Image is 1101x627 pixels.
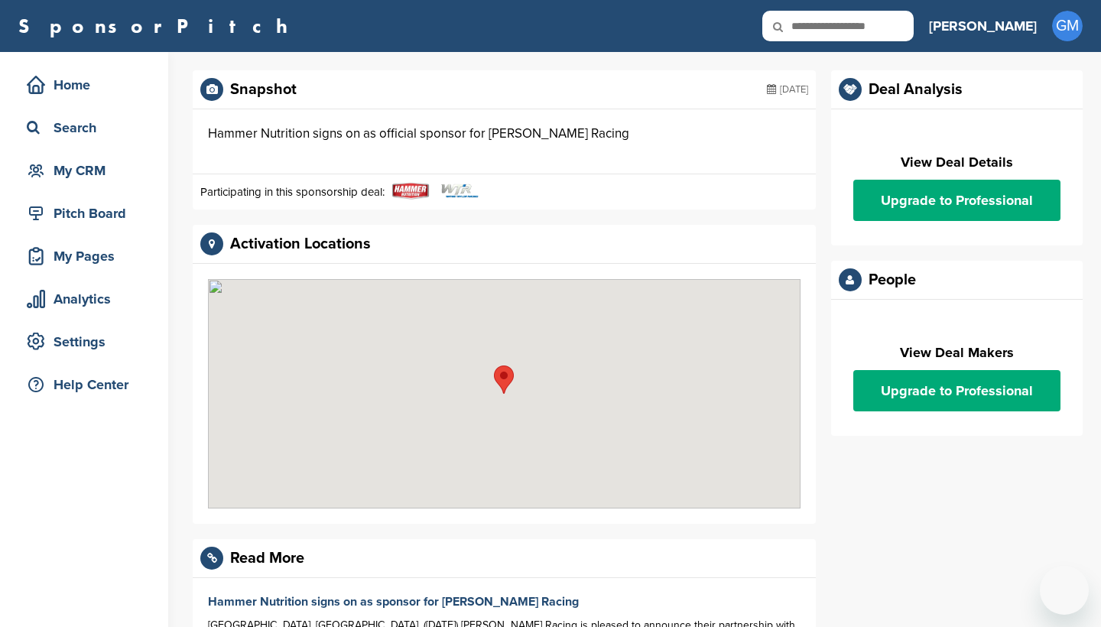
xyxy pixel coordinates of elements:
[846,152,1067,173] h2: View Deal Details
[15,367,153,402] a: Help Center
[929,15,1037,37] h3: [PERSON_NAME]
[1040,566,1089,615] iframe: Pulsante per aprire la finestra di messaggistica
[846,343,1067,363] h2: View Deal Makers
[15,239,153,274] a: My Pages
[200,183,385,201] p: Participating in this sponsorship deal:
[15,281,153,317] a: Analytics
[23,242,153,270] div: My Pages
[853,370,1060,411] a: Upgrade to Professional
[230,551,304,566] div: Read More
[494,365,514,394] div: Sebring
[15,196,153,231] a: Pitch Board
[208,594,579,609] a: Hammer Nutrition signs on as sponsor for [PERSON_NAME] Racing
[767,78,808,101] div: [DATE]
[929,9,1037,43] a: [PERSON_NAME]
[15,153,153,188] a: My CRM
[15,110,153,145] a: Search
[23,114,153,141] div: Search
[23,71,153,99] div: Home
[440,184,479,198] img: Wayne taylor racing logo
[869,272,916,288] div: People
[23,200,153,227] div: Pitch Board
[391,182,430,200] img: Open uri20141112 50798 wjwds
[15,324,153,359] a: Settings
[230,236,371,252] div: Activation Locations
[1052,11,1083,41] span: GM
[208,125,629,143] div: Hammer Nutrition signs on as official sponsor for [PERSON_NAME] Racing
[23,328,153,356] div: Settings
[23,157,153,184] div: My CRM
[18,16,297,36] a: SponsorPitch
[230,82,297,97] div: Snapshot
[869,82,963,97] div: Deal Analysis
[853,180,1060,221] a: Upgrade to Professional
[23,285,153,313] div: Analytics
[23,371,153,398] div: Help Center
[15,67,153,102] a: Home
